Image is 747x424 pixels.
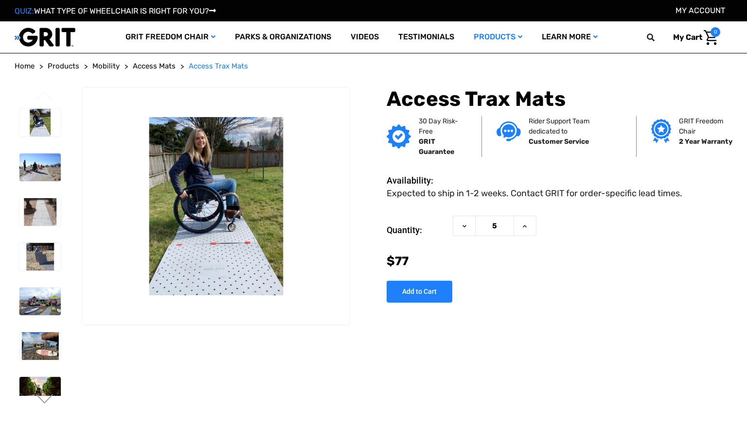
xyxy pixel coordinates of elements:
a: Videos [341,21,389,53]
a: Mobility [92,61,120,72]
p: Rider Support Team dedicated to [529,116,622,136]
a: QUIZ:WHAT TYPE OF WHEELCHAIR IS RIGHT FOR YOU? [15,6,216,16]
a: Learn More [532,21,607,53]
img: Access Trax Mats [19,332,61,360]
img: Access Trax Mats [19,153,61,181]
span: Mobility [92,62,120,70]
img: Access Trax Mats [19,288,61,315]
h1: Access Trax Mats [387,87,732,111]
img: Access Trax Mats [19,377,61,405]
a: Home [15,61,35,72]
img: Grit freedom [651,119,671,143]
input: Add to Cart [387,281,452,303]
dt: Availability: [387,174,448,187]
a: Testimonials [389,21,464,53]
strong: Customer Service [529,137,589,146]
img: Access Trax Mats [19,243,61,271]
dd: Expected to ship in 1-2 weeks. Contact GRIT for order-specific lead times. [387,187,682,200]
img: Customer service [497,121,521,141]
p: GRIT Freedom Chair [679,116,736,136]
button: Go to slide 6 of 6 [35,91,55,103]
strong: 2 Year Warranty [679,137,732,146]
a: Products [464,21,532,53]
img: Access Trax Mats [19,109,61,136]
a: Account [676,6,725,15]
span: QUIZ: [15,6,34,16]
span: Products [48,62,79,70]
span: Access Trax Mats [189,62,248,70]
img: Cart [704,30,718,45]
a: Products [48,61,79,72]
a: Access Mats [133,61,176,72]
img: GRIT All-Terrain Wheelchair and Mobility Equipment [15,27,75,47]
span: Home [15,62,35,70]
a: GRIT Freedom Chair [116,21,225,53]
button: Go to slide 2 of 6 [35,394,55,406]
img: GRIT Guarantee [387,124,411,149]
p: 30 Day Risk-Free [419,116,467,136]
span: Access Mats [133,62,176,70]
span: 0 [711,27,720,37]
img: Access Trax Mats [82,117,350,295]
a: Parks & Organizations [225,21,341,53]
span: My Cart [673,33,702,42]
a: Access Trax Mats [189,61,248,72]
strong: GRIT Guarantee [419,137,454,156]
nav: Breadcrumb [15,61,732,72]
a: Cart with 0 items [666,27,720,48]
img: Access Trax Mats [19,198,61,226]
label: Quantity: [387,216,448,245]
span: $77 [387,254,409,268]
input: Search [651,27,666,48]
